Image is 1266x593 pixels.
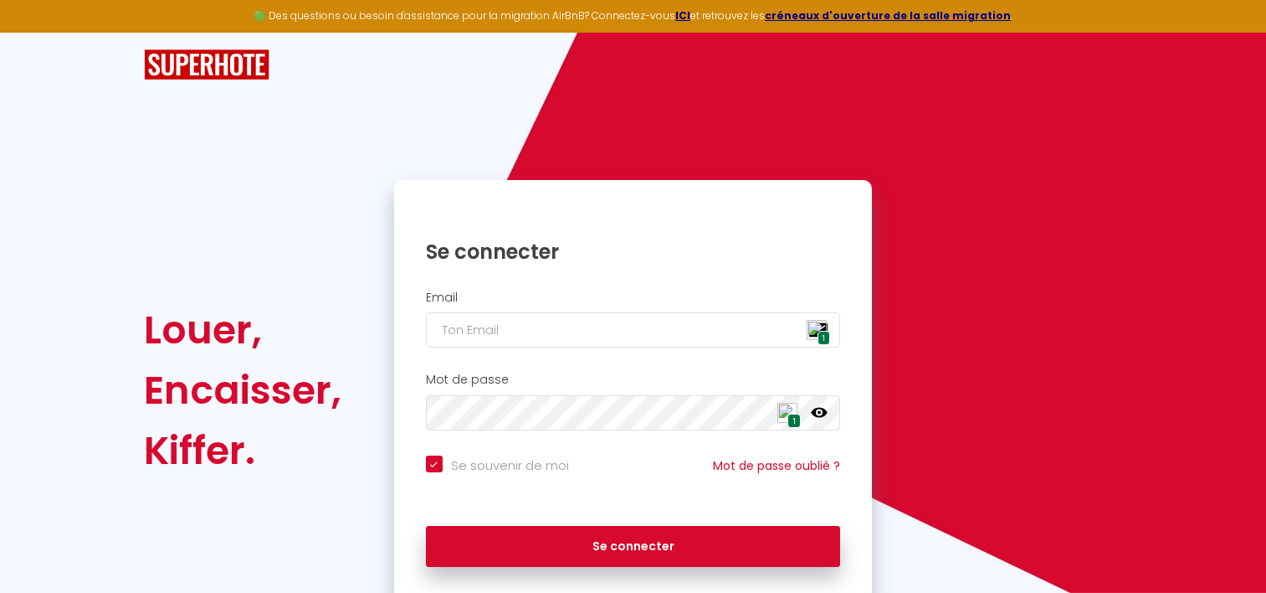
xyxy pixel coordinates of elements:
button: Se connecter [426,526,841,568]
a: créneaux d'ouverture de la salle migration [765,8,1011,23]
a: Mot de passe oublié ? [713,457,840,474]
h2: Email [426,291,841,305]
div: Kiffer. [144,420,341,481]
div: Encaisser, [144,360,341,420]
span: 1 [787,414,800,428]
input: Ton Email [426,312,841,348]
img: npw-badge-icon.svg [807,320,827,340]
h1: Se connecter [426,239,841,265]
img: SuperHote logo [144,49,269,80]
h2: Mot de passe [426,373,841,387]
span: 1 [818,331,830,345]
a: ICI [675,8,690,23]
div: Louer, [144,300,341,360]
img: npw-badge-icon.svg [777,403,797,423]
